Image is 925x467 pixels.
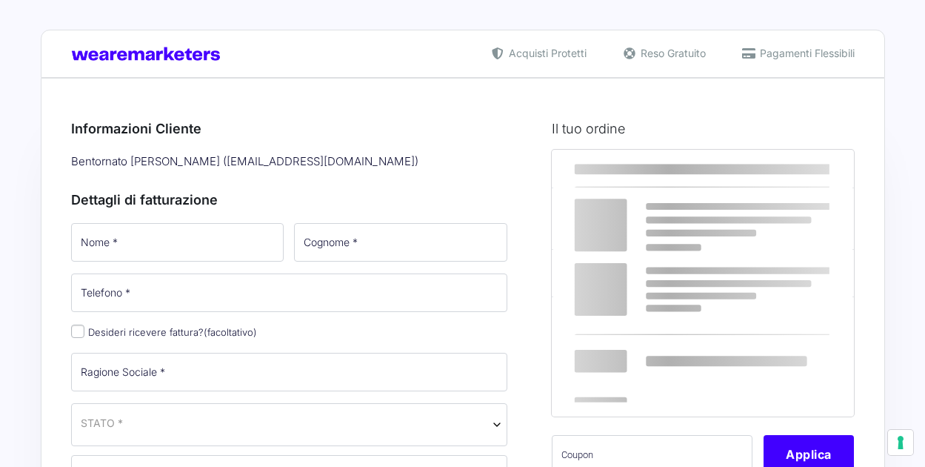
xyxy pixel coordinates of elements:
th: Subtotale [552,250,726,297]
h3: Il tuo ordine [552,119,854,139]
th: Subtotale [726,150,855,188]
button: Le tue preferenze relative al consenso per le tecnologie di tracciamento [888,430,913,455]
span: Acquisti Protetti [505,45,587,61]
h3: Informazioni Cliente [71,119,508,139]
span: Pagamenti Flessibili [756,45,855,61]
input: Telefono * [71,274,508,312]
input: Ragione Sociale * [71,353,508,391]
th: Totale [552,297,726,416]
h3: Dettagli di fatturazione [71,190,508,210]
input: Nome * [71,223,284,262]
th: Prodotto [552,150,726,188]
td: Marketers World 2025 - MW25 Ticket Standard [552,188,726,250]
span: Italia [81,415,498,431]
span: (facoltativo) [204,326,257,338]
input: Desideri ricevere fattura?(facoltativo) [71,325,84,338]
label: Desideri ricevere fattura? [71,326,257,338]
input: Cognome * [294,223,507,262]
span: Italia [71,403,508,446]
div: Bentornato [PERSON_NAME] ( [EMAIL_ADDRESS][DOMAIN_NAME] ) [66,150,513,174]
span: Reso Gratuito [637,45,706,61]
span: STATO * [81,415,123,431]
